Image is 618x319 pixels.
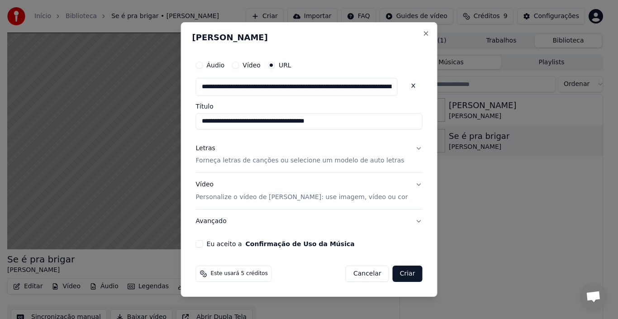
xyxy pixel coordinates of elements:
p: Forneça letras de canções ou selecione um modelo de auto letras [196,157,404,166]
label: Título [196,103,423,110]
button: Avançado [196,209,423,233]
button: VídeoPersonalize o vídeo de [PERSON_NAME]: use imagem, vídeo ou cor [196,173,423,209]
p: Personalize o vídeo de [PERSON_NAME]: use imagem, vídeo ou cor [196,193,408,202]
div: Vídeo [196,181,408,202]
h2: [PERSON_NAME] [192,33,426,42]
label: URL [279,62,291,68]
button: Eu aceito a [246,241,355,247]
button: Criar [393,266,423,282]
button: Cancelar [346,266,389,282]
button: LetrasForneça letras de canções ou selecione um modelo de auto letras [196,137,423,173]
div: Letras [196,144,215,153]
label: Eu aceito a [207,241,355,247]
label: Áudio [207,62,225,68]
span: Este usará 5 créditos [211,270,268,277]
label: Vídeo [242,62,261,68]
